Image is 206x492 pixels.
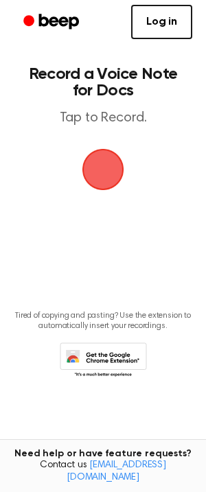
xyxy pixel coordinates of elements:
[14,9,91,36] a: Beep
[11,311,195,331] p: Tired of copying and pasting? Use the extension to automatically insert your recordings.
[82,149,124,190] img: Beep Logo
[67,460,166,482] a: [EMAIL_ADDRESS][DOMAIN_NAME]
[8,460,198,484] span: Contact us
[131,5,192,39] a: Log in
[25,110,181,127] p: Tap to Record.
[25,66,181,99] h1: Record a Voice Note for Docs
